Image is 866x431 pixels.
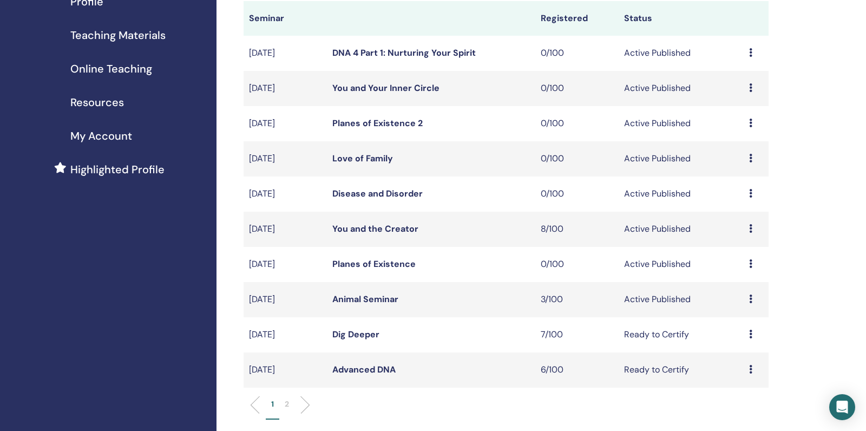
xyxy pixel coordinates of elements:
a: You and Your Inner Circle [332,82,439,94]
span: Resources [70,94,124,110]
td: [DATE] [244,247,327,282]
td: [DATE] [244,36,327,71]
td: [DATE] [244,71,327,106]
span: Online Teaching [70,61,152,77]
td: Active Published [619,247,744,282]
td: Active Published [619,106,744,141]
th: Registered [535,1,619,36]
a: Dig Deeper [332,329,379,340]
td: Active Published [619,71,744,106]
p: 1 [271,399,274,410]
td: Active Published [619,36,744,71]
a: Animal Seminar [332,293,398,305]
td: Active Published [619,282,744,317]
td: 8/100 [535,212,619,247]
td: Ready to Certify [619,317,744,352]
td: 3/100 [535,282,619,317]
td: Active Published [619,141,744,177]
div: Open Intercom Messenger [829,394,855,420]
td: [DATE] [244,141,327,177]
a: DNA 4 Part 1: Nurturing Your Spirit [332,47,476,58]
td: [DATE] [244,282,327,317]
td: 0/100 [535,36,619,71]
span: Highlighted Profile [70,161,165,178]
td: [DATE] [244,106,327,141]
a: Love of Family [332,153,393,164]
a: Disease and Disorder [332,188,423,199]
td: 0/100 [535,141,619,177]
a: Advanced DNA [332,364,396,375]
td: 0/100 [535,177,619,212]
td: 0/100 [535,247,619,282]
a: Planes of Existence [332,258,416,270]
td: [DATE] [244,212,327,247]
td: [DATE] [244,352,327,388]
td: 6/100 [535,352,619,388]
span: Teaching Materials [70,27,166,43]
span: My Account [70,128,132,144]
td: Active Published [619,212,744,247]
td: [DATE] [244,317,327,352]
td: [DATE] [244,177,327,212]
th: Seminar [244,1,327,36]
a: You and the Creator [332,223,418,234]
a: Planes of Existence 2 [332,117,423,129]
p: 2 [285,399,289,410]
td: 0/100 [535,71,619,106]
td: 7/100 [535,317,619,352]
td: Ready to Certify [619,352,744,388]
td: 0/100 [535,106,619,141]
th: Status [619,1,744,36]
td: Active Published [619,177,744,212]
